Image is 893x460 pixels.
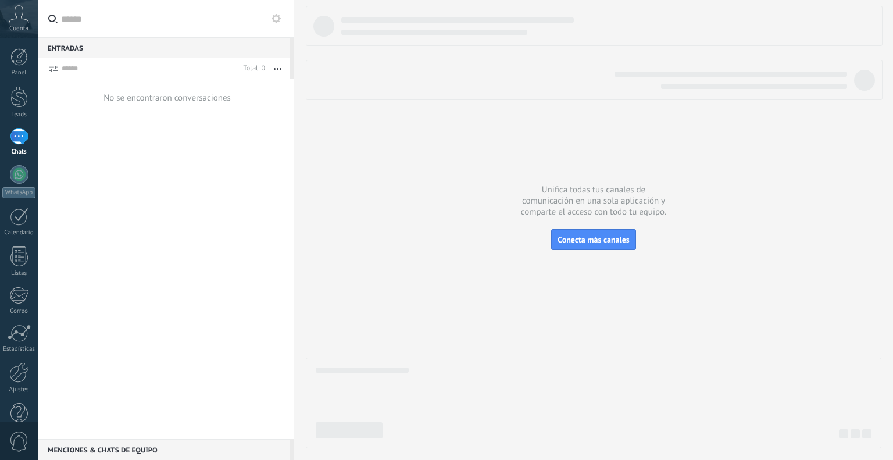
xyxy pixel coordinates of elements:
div: Correo [2,308,36,315]
div: Total: 0 [239,63,265,74]
div: WhatsApp [2,187,35,198]
span: Conecta más canales [558,234,629,245]
button: Conecta más canales [551,229,635,250]
span: Cuenta [9,25,28,33]
div: No se encontraron conversaciones [103,92,231,104]
div: Panel [2,69,36,77]
div: Calendario [2,229,36,237]
div: Leads [2,111,36,119]
div: Ajustes [2,386,36,394]
div: Entradas [38,37,290,58]
div: Menciones & Chats de equipo [38,439,290,460]
div: Chats [2,148,36,156]
div: Listas [2,270,36,277]
div: Estadísticas [2,345,36,353]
